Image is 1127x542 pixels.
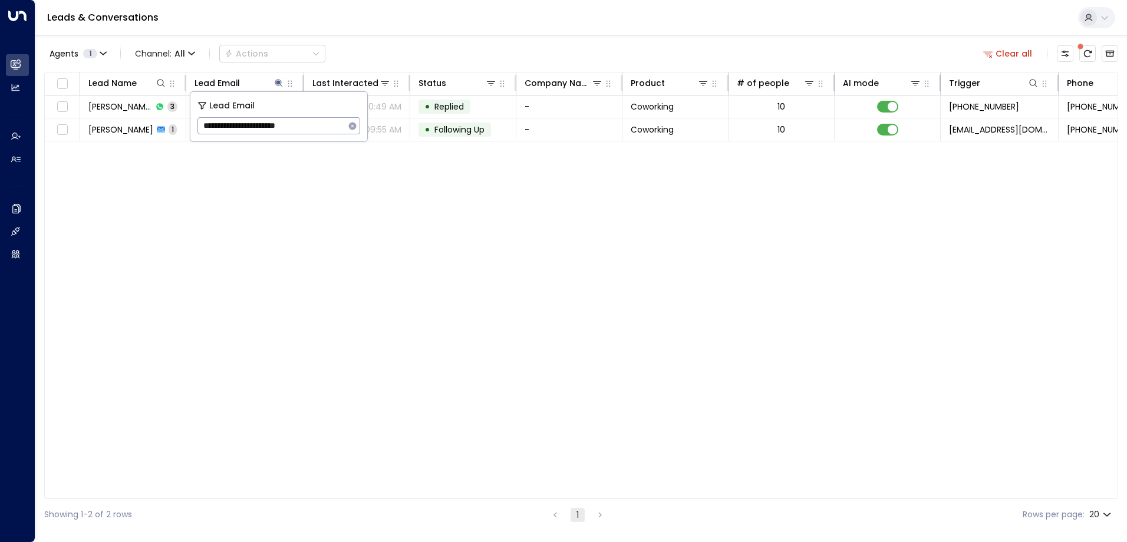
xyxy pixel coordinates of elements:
div: Trigger [949,76,1039,90]
span: Replied [434,101,464,113]
button: Clear all [978,45,1037,62]
nav: pagination navigation [548,507,608,522]
div: Button group with a nested menu [219,45,325,62]
div: Lead Name [88,76,167,90]
div: Lead Email [195,76,285,90]
div: • [424,120,430,140]
span: All [174,49,185,58]
span: 1 [83,49,97,58]
span: +447977538084 [949,101,1019,113]
div: Lead Email [195,76,240,90]
span: Toggle select row [55,123,70,137]
p: 10:49 AM [366,101,401,113]
div: 20 [1089,506,1113,523]
div: Actions [225,48,268,59]
div: AI mode [843,76,879,90]
button: page 1 [571,508,585,522]
span: Coworking [631,124,674,135]
div: Product [631,76,665,90]
span: 3 [167,101,177,111]
p: 09:55 AM [365,124,401,135]
label: Rows per page: [1023,508,1085,521]
div: Lead Name [88,76,137,90]
td: - [516,95,622,118]
div: Phone [1067,76,1093,90]
button: Agents1 [44,45,111,62]
div: Status [418,76,446,90]
div: 10 [777,124,785,135]
button: Actions [219,45,325,62]
span: Agents [50,49,78,58]
div: Last Interacted [312,76,391,90]
span: Lead Email [209,99,255,113]
span: Following Up [434,124,485,135]
div: Product [631,76,709,90]
div: Showing 1-2 of 2 rows [44,508,132,521]
span: Coworking [631,101,674,113]
span: sales@newflex.com [949,124,1050,135]
span: Toggle select row [55,100,70,114]
div: # of people [737,76,789,90]
div: AI mode [843,76,921,90]
div: Status [418,76,497,90]
span: 1 [169,124,177,134]
span: Dave Patterson [88,124,153,135]
button: Channel:All [130,45,200,62]
span: Dave Patterson [88,101,152,113]
span: Toggle select all [55,77,70,91]
a: Leads & Conversations [47,11,159,24]
span: Channel: [130,45,200,62]
div: # of people [737,76,815,90]
div: Company Name [525,76,591,90]
td: - [516,118,622,141]
button: Archived Leads [1102,45,1118,62]
span: There are new threads available. Refresh the grid to view the latest updates. [1079,45,1096,62]
button: Customize [1057,45,1073,62]
div: 10 [777,101,785,113]
div: Company Name [525,76,603,90]
div: • [424,97,430,117]
div: Last Interacted [312,76,378,90]
div: Trigger [949,76,980,90]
